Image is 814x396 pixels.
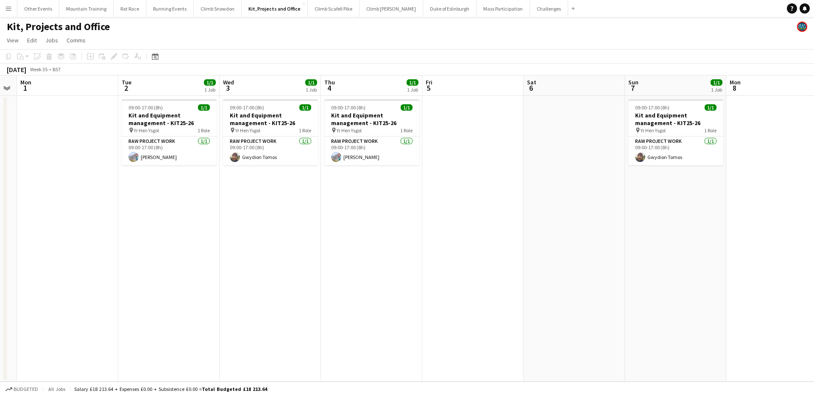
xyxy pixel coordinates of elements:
[28,66,49,73] span: Week 35
[360,0,423,17] button: Climb [PERSON_NAME]
[194,0,242,17] button: Climb Snowdon
[337,127,362,134] span: Yr Hen Ysgol
[24,35,40,46] a: Edit
[704,127,716,134] span: 1 Role
[730,78,741,86] span: Mon
[331,104,365,111] span: 09:00-17:00 (8h)
[477,0,530,17] button: Mass Participation
[7,65,26,74] div: [DATE]
[705,104,716,111] span: 1/1
[7,36,19,44] span: View
[204,86,215,93] div: 1 Job
[42,35,61,46] a: Jobs
[628,137,723,165] app-card-role: RAW project work1/109:00-17:00 (8h)Gwydion Tomos
[407,79,418,86] span: 1/1
[146,0,194,17] button: Running Events
[14,386,38,392] span: Budgeted
[3,35,22,46] a: View
[198,127,210,134] span: 1 Role
[426,78,432,86] span: Fri
[7,20,110,33] h1: Kit, Projects and Office
[20,78,31,86] span: Mon
[641,127,666,134] span: Yr Hen Ysgol
[223,137,318,165] app-card-role: RAW project work1/109:00-17:00 (8h)Gwydion Tomos
[204,79,216,86] span: 1/1
[526,83,536,93] span: 6
[74,386,267,392] div: Salary £18 213.64 + Expenses £0.00 + Subsistence £0.00 =
[223,112,318,127] h3: Kit and Equipment management - KIT25-26
[222,83,234,93] span: 3
[324,78,335,86] span: Thu
[324,112,419,127] h3: Kit and Equipment management - KIT25-26
[53,66,61,73] div: BST
[4,385,39,394] button: Budgeted
[242,0,308,17] button: Kit, Projects and Office
[128,104,163,111] span: 09:00-17:00 (8h)
[628,112,723,127] h3: Kit and Equipment management - KIT25-26
[635,104,669,111] span: 09:00-17:00 (8h)
[63,35,89,46] a: Comms
[711,79,722,86] span: 1/1
[306,86,317,93] div: 1 Job
[134,127,159,134] span: Yr Hen Ysgol
[45,36,58,44] span: Jobs
[223,78,234,86] span: Wed
[47,386,67,392] span: All jobs
[198,104,210,111] span: 1/1
[627,83,638,93] span: 7
[308,0,360,17] button: Climb Scafell Pike
[122,137,217,165] app-card-role: RAW project work1/109:00-17:00 (8h)[PERSON_NAME]
[59,0,114,17] button: Mountain Training
[401,104,413,111] span: 1/1
[299,127,311,134] span: 1 Role
[122,78,131,86] span: Tue
[711,86,722,93] div: 1 Job
[324,137,419,165] app-card-role: RAW project work1/109:00-17:00 (8h)[PERSON_NAME]
[235,127,260,134] span: Yr Hen Ysgol
[67,36,86,44] span: Comms
[223,99,318,165] app-job-card: 09:00-17:00 (8h)1/1Kit and Equipment management - KIT25-26 Yr Hen Ysgol1 RoleRAW project work1/10...
[122,99,217,165] app-job-card: 09:00-17:00 (8h)1/1Kit and Equipment management - KIT25-26 Yr Hen Ysgol1 RoleRAW project work1/10...
[305,79,317,86] span: 1/1
[628,99,723,165] app-job-card: 09:00-17:00 (8h)1/1Kit and Equipment management - KIT25-26 Yr Hen Ysgol1 RoleRAW project work1/10...
[19,83,31,93] span: 1
[202,386,267,392] span: Total Budgeted £18 213.64
[324,99,419,165] app-job-card: 09:00-17:00 (8h)1/1Kit and Equipment management - KIT25-26 Yr Hen Ysgol1 RoleRAW project work1/10...
[122,112,217,127] h3: Kit and Equipment management - KIT25-26
[323,83,335,93] span: 4
[230,104,264,111] span: 09:00-17:00 (8h)
[628,78,638,86] span: Sun
[299,104,311,111] span: 1/1
[114,0,146,17] button: Rat Race
[407,86,418,93] div: 1 Job
[17,0,59,17] button: Other Events
[797,22,807,32] app-user-avatar: Staff RAW Adventures
[527,78,536,86] span: Sat
[120,83,131,93] span: 2
[27,36,37,44] span: Edit
[530,0,568,17] button: Challenges
[400,127,413,134] span: 1 Role
[424,83,432,93] span: 5
[423,0,477,17] button: Duke of Edinburgh
[728,83,741,93] span: 8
